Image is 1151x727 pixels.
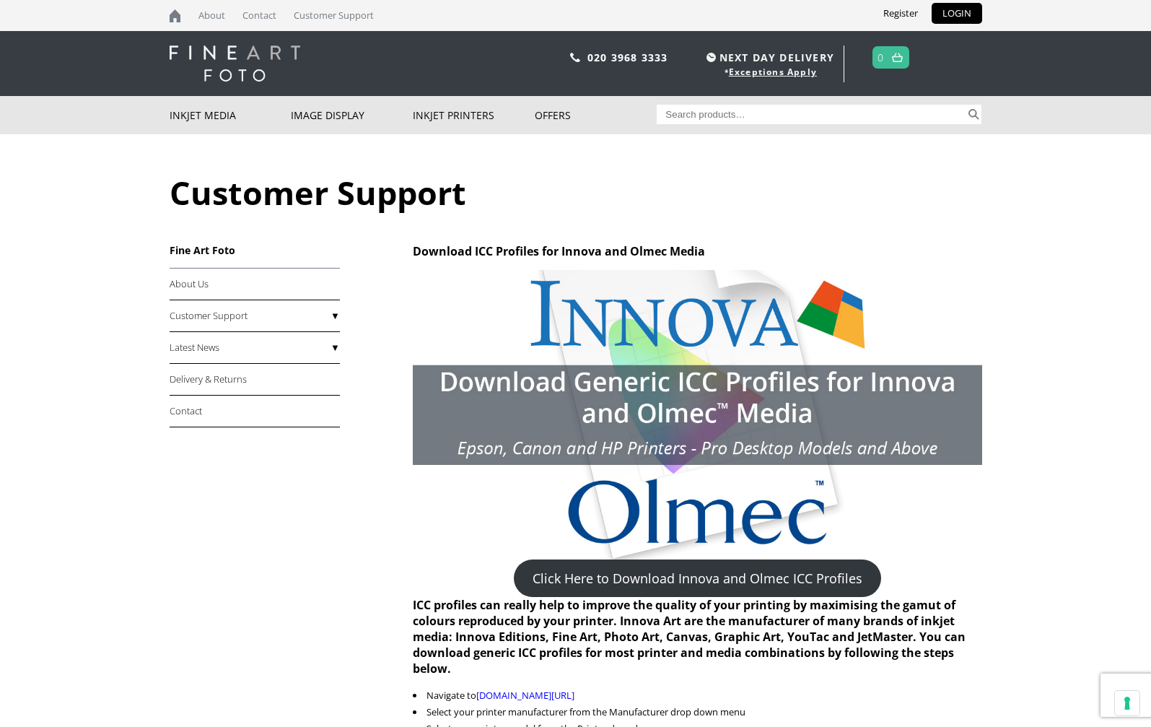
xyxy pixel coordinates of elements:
h2: Download ICC Profiles for Innova and Olmec Media [413,243,981,259]
a: Latest News [170,332,340,364]
a: Register [872,3,929,24]
li: Navigate to [413,687,981,704]
input: Search products… [657,105,966,124]
a: Offers [535,96,657,134]
a: Click Here to Download Innova and Olmec ICC Profiles [514,560,881,597]
img: logo-white.svg [170,45,300,82]
h2: ICC profiles can really help to improve the quality of your printing by maximising the gamut of c... [413,597,981,676]
a: Delivery & Returns [170,364,340,396]
a: Inkjet Printers [413,96,535,134]
a: Image Display [291,96,413,134]
a: 020 3968 3333 [587,51,668,64]
img: Download Generic ICC Profiles Innova and Olmec Media [413,270,981,560]
a: Exceptions Apply [729,66,817,78]
img: basket.svg [892,53,903,62]
a: Customer Support [170,300,340,332]
a: LOGIN [932,3,982,24]
li: Select your printer manufacturer from the Manufacturer drop down menu [413,704,981,721]
h3: Fine Art Foto [170,243,340,257]
button: Search [966,105,982,124]
button: Your consent preferences for tracking technologies [1115,691,1139,715]
a: Contact [170,396,340,427]
img: phone.svg [570,53,580,62]
a: [DOMAIN_NAME][URL] [476,689,574,702]
img: time.svg [706,53,716,62]
a: About Us [170,269,340,300]
h1: Customer Support [170,170,982,214]
span: NEXT DAY DELIVERY [703,49,834,66]
a: 0 [878,47,884,68]
a: Inkjet Media [170,96,292,134]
